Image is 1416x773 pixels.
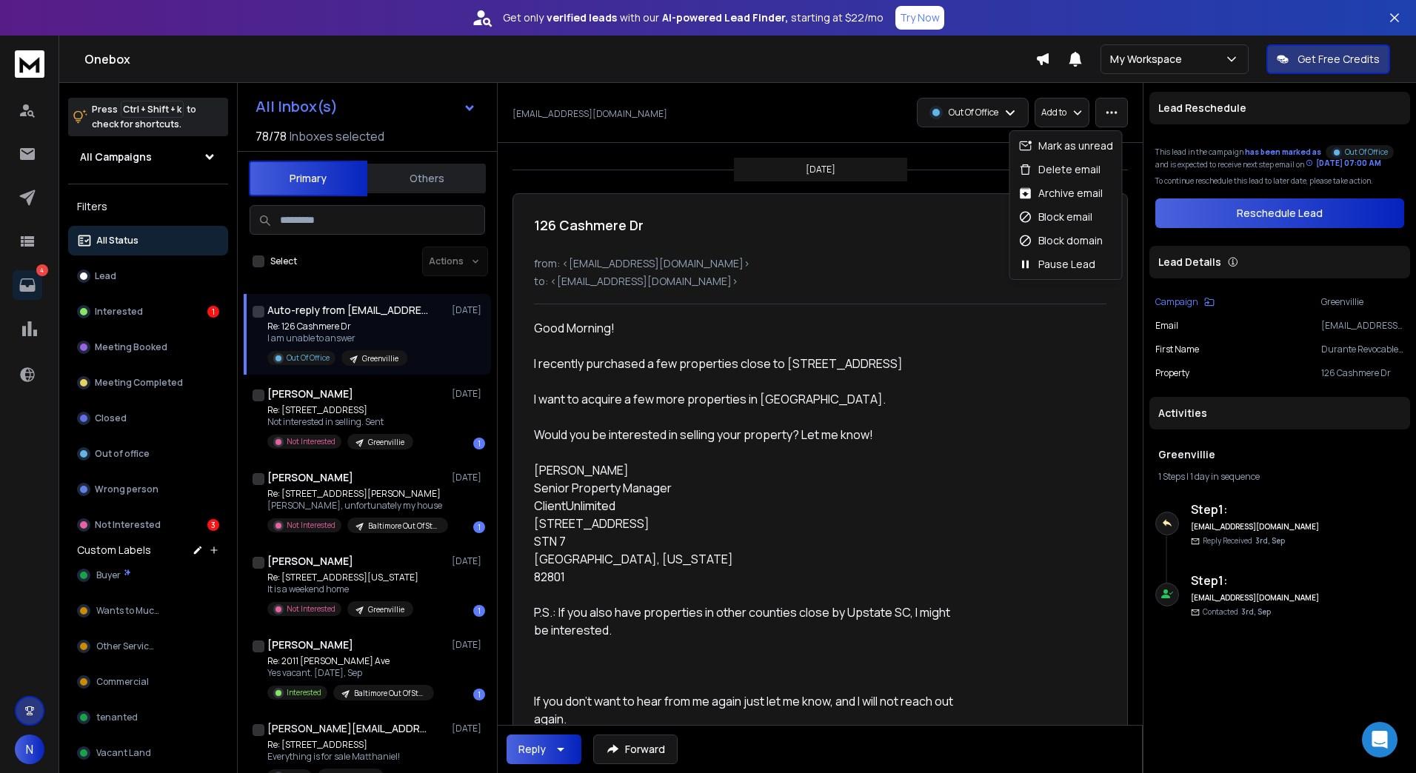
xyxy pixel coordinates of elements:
[1019,186,1103,201] div: Archive email
[267,655,434,667] p: Re: 2011 [PERSON_NAME] Ave
[1345,147,1388,158] p: Out Of Office
[287,520,335,531] p: Not Interested
[1321,344,1404,355] p: Durante Revocable Trust
[270,255,297,267] label: Select
[806,164,835,175] p: [DATE]
[452,639,485,651] p: [DATE]
[512,108,667,120] p: [EMAIL_ADDRESS][DOMAIN_NAME]
[1191,501,1320,518] h6: Step 1 :
[95,483,158,495] p: Wrong person
[1019,233,1103,248] div: Block domain
[1158,447,1401,462] h1: Greenvillie
[267,488,445,500] p: Re: [STREET_ADDRESS][PERSON_NAME]
[1158,255,1221,270] p: Lead Details
[256,127,287,145] span: 78 / 78
[1191,592,1320,603] h6: [EMAIL_ADDRESS][DOMAIN_NAME]
[662,10,788,25] strong: AI-powered Lead Finder,
[473,605,485,617] div: 1
[267,583,418,595] p: It is a weekend home
[95,412,127,424] p: Closed
[368,604,404,615] p: Greenvillie
[503,10,884,25] p: Get only with our starting at $22/mo
[207,306,219,318] div: 1
[207,519,219,531] div: 3
[1155,175,1404,187] p: To continue reschedule this lead to later date, please take action.
[368,521,439,532] p: Baltimore Out Of State Home Owners
[452,472,485,483] p: [DATE]
[473,689,485,700] div: 1
[362,353,398,364] p: Greenvillie
[354,688,425,699] p: Baltimore Out Of State Home Owners
[96,569,121,581] span: Buyer
[1203,606,1271,618] p: Contacted
[267,404,413,416] p: Re: [STREET_ADDRESS]
[1155,198,1404,228] button: Reschedule Lead
[452,723,485,734] p: [DATE]
[1155,296,1198,308] p: Campaign
[267,303,430,318] h1: Auto-reply from [EMAIL_ADDRESS][DOMAIN_NAME]
[96,747,151,759] span: Vacant Land
[1158,470,1185,483] span: 1 Steps
[267,572,418,583] p: Re: [STREET_ADDRESS][US_STATE]
[256,99,338,114] h1: All Inbox(s)
[1110,52,1188,67] p: My Workspace
[1019,162,1101,177] div: Delete email
[267,554,353,569] h1: [PERSON_NAME]
[1149,397,1410,429] div: Activities
[1041,107,1066,118] p: Add to
[473,438,485,449] div: 1
[68,196,228,217] h3: Filters
[534,274,1106,289] p: to: <[EMAIL_ADDRESS][DOMAIN_NAME]>
[267,500,445,512] p: [PERSON_NAME], unfortunately my house
[95,270,116,282] p: Lead
[949,107,998,118] p: Out Of Office
[1362,722,1397,757] div: Open Intercom Messenger
[1155,320,1178,332] p: Email
[1158,471,1401,483] div: |
[1203,535,1285,546] p: Reply Received
[15,734,44,764] span: N
[1155,142,1404,170] div: This lead in the campaign and is expected to receive next step email on
[1241,606,1271,617] span: 3rd, Sep
[593,734,678,764] button: Forward
[473,521,485,533] div: 1
[1155,344,1199,355] p: First Name
[534,215,644,235] h1: 126 Cashmere Dr
[1158,101,1246,116] p: Lead Reschedule
[95,377,183,389] p: Meeting Completed
[267,332,407,344] p: I am unable to answer
[121,101,184,118] span: Ctrl + Shift + k
[1321,320,1404,332] p: [EMAIL_ADDRESS][DOMAIN_NAME]
[900,10,940,25] p: Try Now
[267,321,407,332] p: Re: 126 Cashmere Dr
[77,543,151,558] h3: Custom Labels
[267,416,413,428] p: Not interested in selling. Sent
[1245,147,1321,157] span: has been marked as
[287,436,335,447] p: Not Interested
[96,235,138,247] p: All Status
[1321,367,1404,379] p: 126 Cashmere Dr
[1191,521,1320,532] h6: [EMAIL_ADDRESS][DOMAIN_NAME]
[287,603,335,615] p: Not Interested
[1191,572,1320,589] h6: Step 1 :
[1019,138,1113,153] div: Mark as unread
[84,50,1035,68] h1: Onebox
[287,352,330,364] p: Out Of Office
[290,127,384,145] h3: Inboxes selected
[95,448,150,460] p: Out of office
[95,341,167,353] p: Meeting Booked
[452,304,485,316] p: [DATE]
[267,386,353,401] h1: [PERSON_NAME]
[287,687,321,698] p: Interested
[518,742,546,757] div: Reply
[1019,210,1092,224] div: Block email
[452,388,485,400] p: [DATE]
[1155,367,1189,379] p: Property
[267,721,430,736] h1: [PERSON_NAME][EMAIL_ADDRESS][DOMAIN_NAME]
[80,150,152,164] h1: All Campaigns
[95,519,161,531] p: Not Interested
[452,555,485,567] p: [DATE]
[92,102,196,132] p: Press to check for shortcuts.
[367,162,486,195] button: Others
[1306,158,1381,169] div: [DATE] 07:00 AM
